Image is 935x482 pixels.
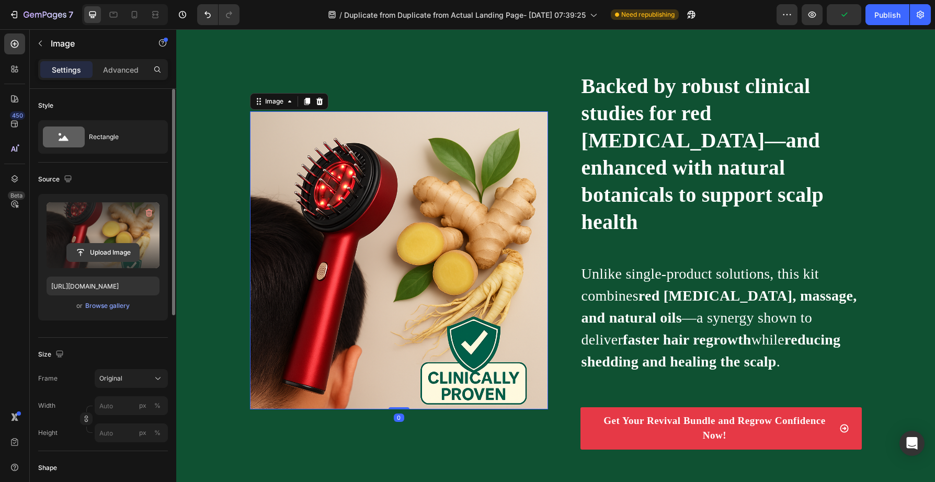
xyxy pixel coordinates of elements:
[69,8,73,21] p: 7
[38,401,55,410] label: Width
[76,300,83,312] span: or
[405,302,665,340] strong: reducing shedding and healing the scalp
[417,384,660,414] p: Get Your Revival Bundle and Regrow Confidence Now!
[47,277,159,295] input: https://example.com/image.jpg
[404,42,686,208] h2: Backed by robust clinical studies for red [MEDICAL_DATA]—and enhanced with natural botanicals to ...
[218,384,228,393] div: 0
[4,4,78,25] button: 7
[95,396,168,415] input: px%
[52,64,81,75] p: Settings
[151,399,164,412] button: px
[38,348,66,362] div: Size
[136,427,149,439] button: %
[10,111,25,120] div: 450
[447,302,575,318] strong: faster hair regrowth
[95,423,168,442] input: px%
[38,374,58,383] label: Frame
[154,428,161,438] div: %
[621,10,675,19] span: Need republishing
[99,374,122,383] span: Original
[38,101,53,110] div: Style
[136,399,149,412] button: %
[139,401,146,410] div: px
[405,258,681,296] strong: red [MEDICAL_DATA], massage, and natural oils
[66,243,140,262] button: Upload Image
[139,428,146,438] div: px
[874,9,900,20] div: Publish
[38,173,74,187] div: Source
[404,378,686,420] a: Get Your Revival Bundle and Regrow Confidence Now!
[154,401,161,410] div: %
[344,9,586,20] span: Duplicate from Duplicate from Actual Landing Page- [DATE] 07:39:25
[89,125,153,149] div: Rectangle
[339,9,342,20] span: /
[95,369,168,388] button: Original
[176,29,935,482] iframe: Design area
[103,64,139,75] p: Advanced
[899,431,925,456] div: Open Intercom Messenger
[38,463,57,473] div: Shape
[38,428,58,438] label: Height
[151,427,164,439] button: px
[8,191,25,200] div: Beta
[405,234,685,343] p: Unlike single-product solutions, this kit combines —a synergy shown to deliver while .
[197,4,240,25] div: Undo/Redo
[51,37,140,50] p: Image
[865,4,909,25] button: Publish
[85,301,130,311] button: Browse gallery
